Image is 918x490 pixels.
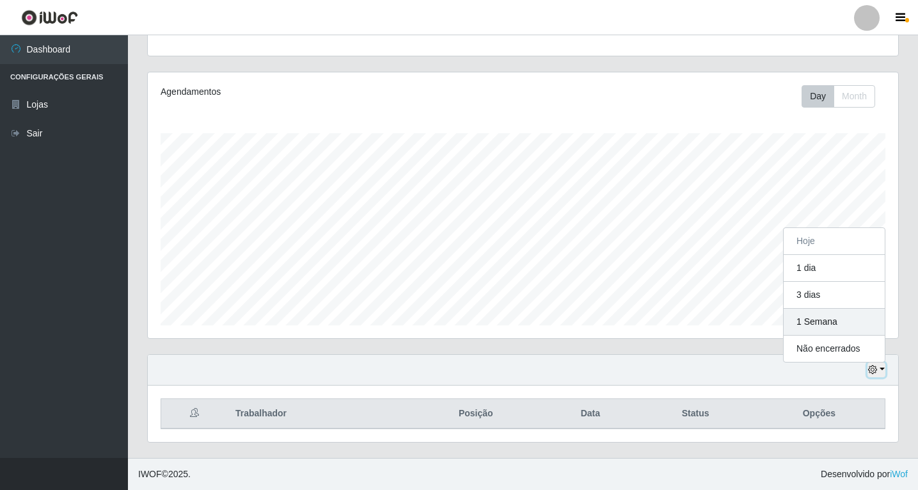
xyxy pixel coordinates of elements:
th: Opções [754,399,885,429]
div: Agendamentos [161,85,452,99]
img: CoreUI Logo [21,10,78,26]
button: 1 Semana [784,309,885,336]
button: 1 dia [784,255,885,282]
button: 3 dias [784,282,885,309]
button: Hoje [784,228,885,255]
button: Day [802,85,834,108]
button: Não encerrados [784,336,885,362]
a: iWof [890,469,908,479]
th: Data [543,399,637,429]
span: © 2025 . [138,468,191,481]
button: Month [834,85,875,108]
span: IWOF [138,469,162,479]
div: Toolbar with button groups [802,85,885,108]
th: Status [638,399,754,429]
span: Desenvolvido por [821,468,908,481]
th: Posição [408,399,543,429]
div: First group [802,85,875,108]
th: Trabalhador [228,399,408,429]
